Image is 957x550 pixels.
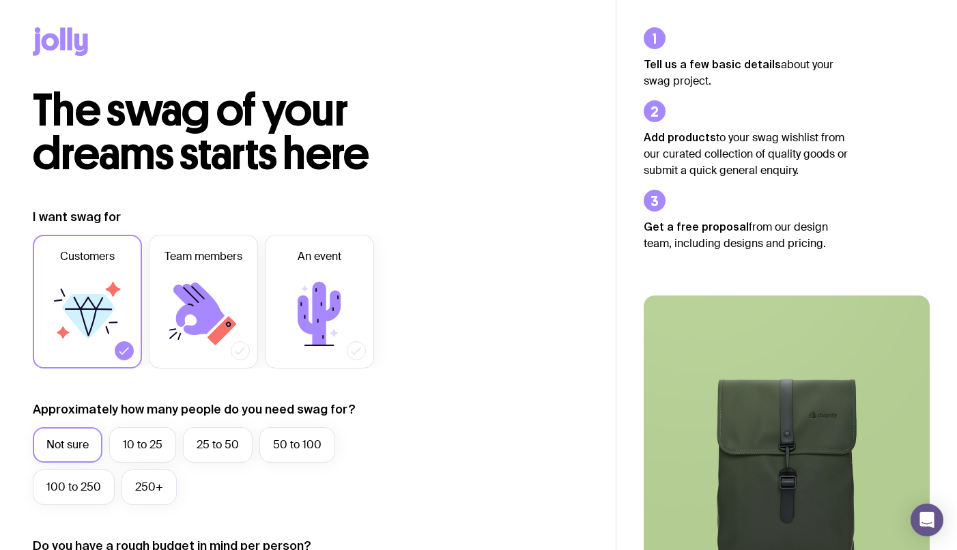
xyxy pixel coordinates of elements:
p: from our design team, including designs and pricing. [644,218,848,252]
strong: Get a free proposal [644,220,749,233]
div: Open Intercom Messenger [911,504,943,536]
label: Not sure [33,427,102,463]
span: An event [298,248,341,265]
label: 10 to 25 [109,427,176,463]
label: 250+ [122,469,177,505]
label: Approximately how many people do you need swag for? [33,401,356,418]
label: 25 to 50 [183,427,253,463]
span: Team members [165,248,242,265]
label: 50 to 100 [259,427,335,463]
span: Customers [60,248,115,265]
label: I want swag for [33,209,121,225]
strong: Tell us a few basic details [644,58,781,70]
label: 100 to 250 [33,469,115,505]
span: The swag of your dreams starts here [33,83,369,181]
p: about your swag project. [644,56,848,89]
strong: Add products [644,131,716,143]
p: to your swag wishlist from our curated collection of quality goods or submit a quick general enqu... [644,129,848,179]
